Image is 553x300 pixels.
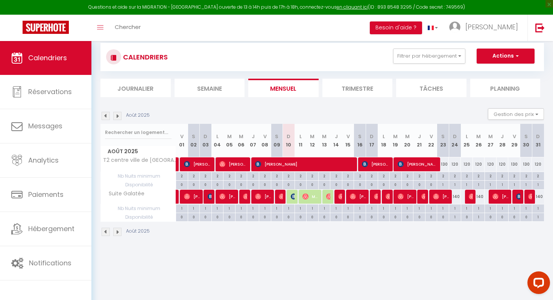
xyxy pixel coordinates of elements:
[516,189,520,204] span: Aelys Legaud
[509,204,520,212] div: 1
[449,124,461,157] th: 24
[271,181,283,188] div: 0
[200,181,211,188] div: 0
[319,204,330,212] div: 1
[295,124,307,157] th: 11
[212,181,223,188] div: 0
[398,157,438,171] span: [PERSON_NAME]
[211,124,223,157] th: 04
[485,204,497,212] div: 1
[271,124,283,157] th: 09
[421,189,425,204] span: [PERSON_NAME]
[437,181,449,188] div: 1
[354,172,366,179] div: 2
[295,213,307,220] div: 0
[413,213,425,220] div: 0
[477,49,535,64] button: Actions
[402,204,413,212] div: 1
[227,133,232,140] abbr: M
[466,133,468,140] abbr: L
[105,126,172,139] input: Rechercher un logement...
[102,190,146,198] span: Suite Galatée
[287,133,290,140] abbr: D
[101,181,176,189] span: Disponibilité
[295,204,307,212] div: 1
[109,15,146,41] a: Chercher
[101,146,176,157] span: Août 2025
[208,189,212,204] span: [PERSON_NAME]
[461,157,473,171] div: 120
[473,172,485,179] div: 2
[449,181,461,188] div: 1
[492,189,509,204] span: [PERSON_NAME]
[528,189,532,204] span: [PERSON_NAME]
[366,204,378,212] div: 1
[330,172,342,179] div: 2
[283,204,295,212] div: 1
[535,23,545,32] img: logout
[184,189,200,204] span: [PERSON_NAME]
[449,172,461,179] div: 2
[485,181,497,188] div: 1
[485,213,497,220] div: 0
[216,133,219,140] abbr: L
[532,190,544,204] div: 140
[247,124,259,157] th: 07
[200,204,211,212] div: 1
[378,204,390,212] div: 1
[283,213,295,220] div: 0
[176,124,188,157] th: 01
[243,189,247,204] span: [PERSON_NAME]
[509,213,520,220] div: 0
[176,204,188,212] div: 1
[302,189,319,204] span: Marine Flochlay
[223,213,235,220] div: 0
[354,204,366,212] div: 1
[396,79,466,97] li: Tâches
[402,181,413,188] div: 0
[318,124,330,157] th: 13
[102,157,177,163] span: T2 centre ville de [GEOGRAPHIC_DATA]
[283,181,295,188] div: 0
[126,228,150,235] p: Août 2025
[330,181,342,188] div: 0
[255,189,271,204] span: [PERSON_NAME]
[247,181,259,188] div: 0
[378,213,390,220] div: 0
[28,121,62,131] span: Messages
[532,181,544,188] div: 1
[330,124,342,157] th: 14
[488,133,493,140] abbr: M
[342,124,354,157] th: 15
[259,181,271,188] div: 0
[175,79,245,97] li: Semaine
[295,172,307,179] div: 2
[350,189,366,204] span: [PERSON_NAME]
[219,157,248,171] span: [PERSON_NAME]
[101,172,176,180] span: Nb Nuits minimum
[532,172,544,179] div: 2
[532,157,544,171] div: 120
[223,172,235,179] div: 2
[271,213,283,220] div: 0
[252,133,255,140] abbr: J
[188,124,200,157] th: 02
[176,172,188,179] div: 2
[513,133,516,140] abbr: V
[520,124,532,157] th: 30
[299,133,302,140] abbr: L
[485,124,497,157] th: 27
[497,204,508,212] div: 1
[390,124,402,157] th: 19
[337,4,368,10] a: en cliquant ici
[461,124,473,157] th: 25
[28,155,59,165] span: Analytics
[283,124,295,157] th: 10
[362,157,390,171] span: [PERSON_NAME]
[501,133,504,140] abbr: J
[223,181,235,188] div: 0
[354,181,366,188] div: 0
[386,189,390,204] span: [PERSON_NAME]
[354,213,366,220] div: 0
[319,181,330,188] div: 0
